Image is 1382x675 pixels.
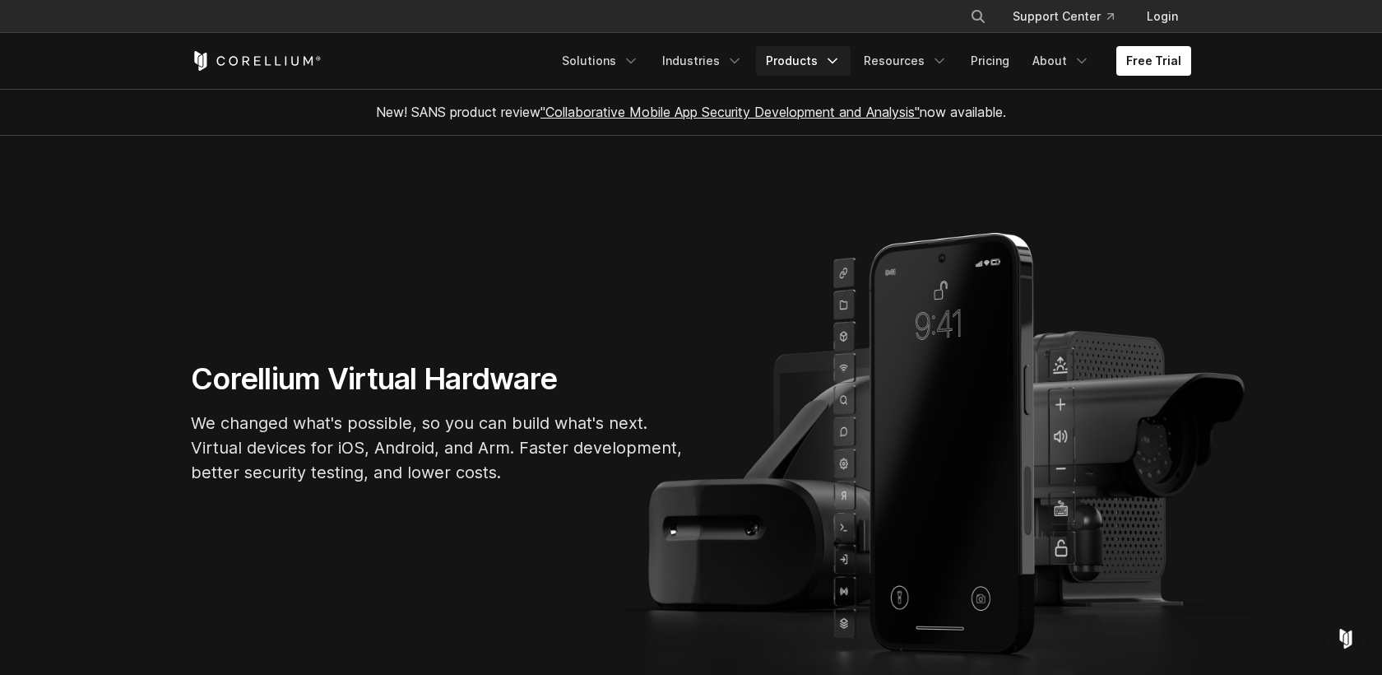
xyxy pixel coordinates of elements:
[1023,46,1100,76] a: About
[854,46,958,76] a: Resources
[1116,46,1191,76] a: Free Trial
[191,51,322,71] a: Corellium Home
[1134,2,1191,31] a: Login
[376,104,1006,120] span: New! SANS product review now available.
[552,46,1191,76] div: Navigation Menu
[1326,619,1366,659] div: Open Intercom Messenger
[961,46,1019,76] a: Pricing
[950,2,1191,31] div: Navigation Menu
[191,411,684,485] p: We changed what's possible, so you can build what's next. Virtual devices for iOS, Android, and A...
[191,361,684,398] h1: Corellium Virtual Hardware
[552,46,649,76] a: Solutions
[756,46,851,76] a: Products
[963,2,993,31] button: Search
[999,2,1127,31] a: Support Center
[652,46,753,76] a: Industries
[540,104,920,120] a: "Collaborative Mobile App Security Development and Analysis"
